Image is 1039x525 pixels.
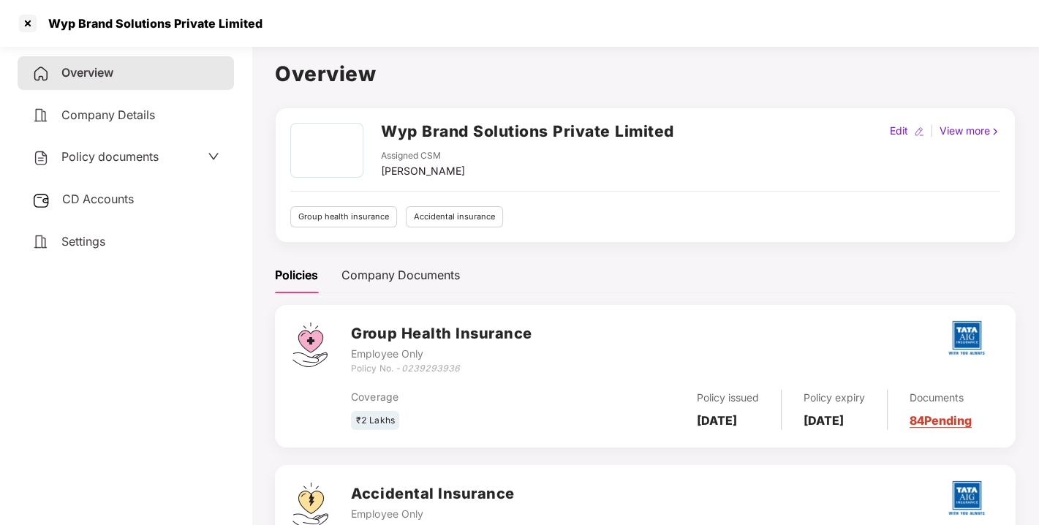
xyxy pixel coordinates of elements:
span: Overview [61,65,113,80]
h1: Overview [275,58,1016,90]
img: tatag.png [941,472,992,524]
div: Employee Only [351,506,514,522]
div: ₹2 Lakhs [351,411,399,431]
span: CD Accounts [62,192,134,206]
span: Settings [61,234,105,249]
a: 84 Pending [910,413,972,428]
div: Documents [910,390,972,406]
div: | [927,123,937,139]
i: 0239293936 [401,363,459,374]
img: svg+xml;base64,PHN2ZyB4bWxucz0iaHR0cDovL3d3dy53My5vcmcvMjAwMC9zdmciIHdpZHRoPSI0Ny43MTQiIGhlaWdodD... [292,322,328,367]
div: [PERSON_NAME] [381,163,465,179]
span: down [208,151,219,162]
div: View more [937,123,1003,139]
div: Assigned CSM [381,149,465,163]
img: svg+xml;base64,PHN2ZyB4bWxucz0iaHR0cDovL3d3dy53My5vcmcvMjAwMC9zdmciIHdpZHRoPSIyNCIgaGVpZ2h0PSIyNC... [32,149,50,167]
img: svg+xml;base64,PHN2ZyB3aWR0aD0iMjUiIGhlaWdodD0iMjQiIHZpZXdCb3g9IjAgMCAyNSAyNCIgZmlsbD0ibm9uZSIgeG... [32,192,50,209]
h3: Accidental Insurance [351,483,514,505]
div: Employee Only [351,346,532,362]
div: Wyp Brand Solutions Private Limited [39,16,262,31]
img: svg+xml;base64,PHN2ZyB4bWxucz0iaHR0cDovL3d3dy53My5vcmcvMjAwMC9zdmciIHdpZHRoPSIyNCIgaGVpZ2h0PSIyNC... [32,107,50,124]
div: Policy No. - [351,362,532,376]
div: Edit [887,123,911,139]
img: svg+xml;base64,PHN2ZyB4bWxucz0iaHR0cDovL3d3dy53My5vcmcvMjAwMC9zdmciIHdpZHRoPSIyNCIgaGVpZ2h0PSIyNC... [32,233,50,251]
div: Policy issued [697,390,759,406]
div: Group health insurance [290,206,397,227]
b: [DATE] [697,413,737,428]
div: Policy expiry [804,390,865,406]
div: Policies [275,266,318,284]
h2: Wyp Brand Solutions Private Limited [381,119,674,143]
div: Company Documents [341,266,460,284]
span: Company Details [61,107,155,122]
b: [DATE] [804,413,844,428]
h3: Group Health Insurance [351,322,532,345]
img: rightIcon [990,126,1000,137]
span: Policy documents [61,149,159,164]
img: svg+xml;base64,PHN2ZyB4bWxucz0iaHR0cDovL3d3dy53My5vcmcvMjAwMC9zdmciIHdpZHRoPSIyNCIgaGVpZ2h0PSIyNC... [32,65,50,83]
div: Coverage [351,389,567,405]
img: editIcon [914,126,924,137]
img: tatag.png [941,312,992,363]
div: Accidental insurance [406,206,503,227]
